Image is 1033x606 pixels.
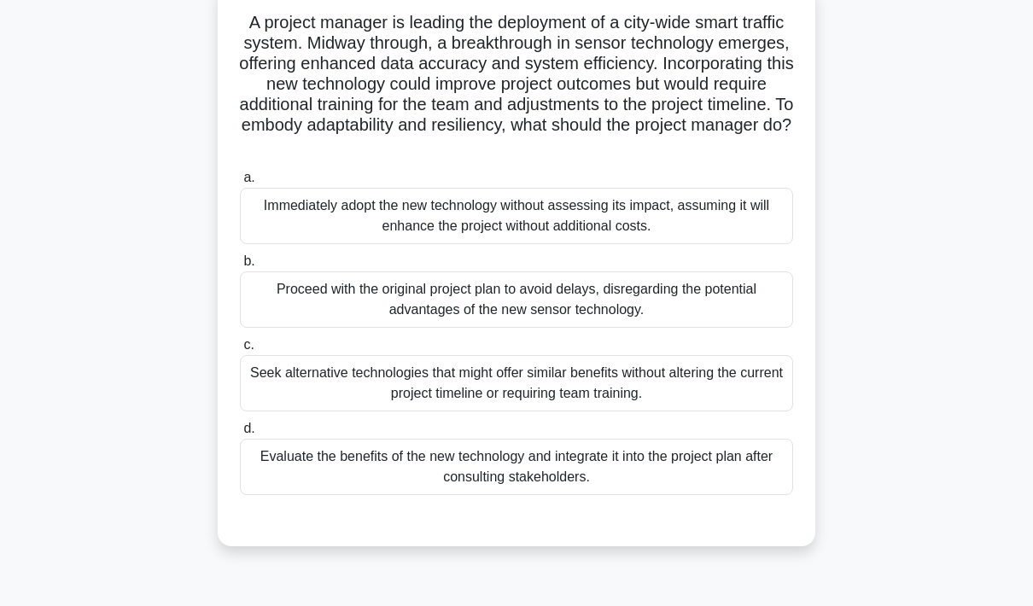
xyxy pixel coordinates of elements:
span: d. [243,421,254,435]
h5: A project manager is leading the deployment of a city-wide smart traffic system. Midway through, ... [238,12,795,157]
span: c. [243,337,254,352]
div: Evaluate the benefits of the new technology and integrate it into the project plan after consulti... [240,439,793,495]
div: Seek alternative technologies that might offer similar benefits without altering the current proj... [240,355,793,411]
div: Immediately adopt the new technology without assessing its impact, assuming it will enhance the p... [240,188,793,244]
span: a. [243,170,254,184]
div: Proceed with the original project plan to avoid delays, disregarding the potential advantages of ... [240,271,793,328]
span: b. [243,253,254,268]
